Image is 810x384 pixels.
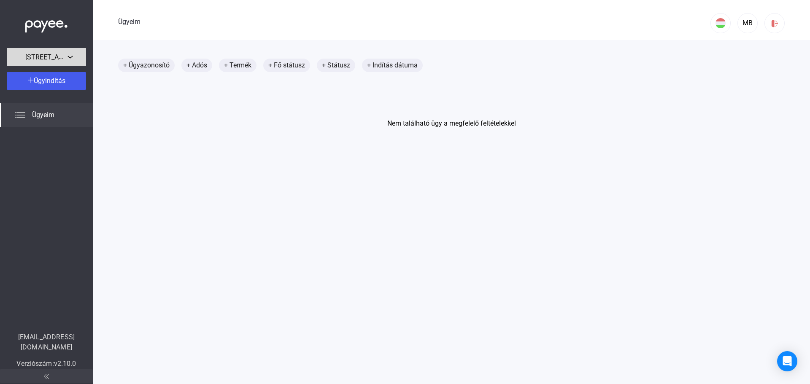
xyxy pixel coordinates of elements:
[715,18,726,28] img: HU
[123,61,170,69] font: + Ügyazonosító
[25,16,67,33] img: white-payee-white-dot.svg
[224,61,251,69] font: + Termék
[322,61,350,69] font: + Státusz
[118,18,140,26] font: Ügyeim
[367,61,418,69] font: + Indítás dátuma
[54,360,76,368] font: v2.10.0
[777,351,797,371] div: Intercom Messenger megnyitása
[710,13,731,33] button: HU
[770,19,779,28] img: kijelentkezés-piros
[18,333,75,351] font: [EMAIL_ADDRESS][DOMAIN_NAME]
[268,61,305,69] font: + Fő státusz
[764,13,785,33] button: kijelentkezés-piros
[737,13,758,33] button: MB
[15,110,25,120] img: list.svg
[32,111,54,119] font: Ügyeim
[742,19,753,27] font: MB
[186,61,207,69] font: + Adós
[28,77,34,83] img: plus-white.svg
[7,72,86,90] button: Ügyindítás
[387,119,516,127] font: Nem található ügy a megfelelő feltételekkel
[7,48,86,66] button: [STREET_ADDRESS].
[25,53,88,61] font: [STREET_ADDRESS].
[34,77,65,85] font: Ügyindítás
[16,360,54,368] font: Verziószám:
[44,374,49,379] img: arrow-double-left-grey.svg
